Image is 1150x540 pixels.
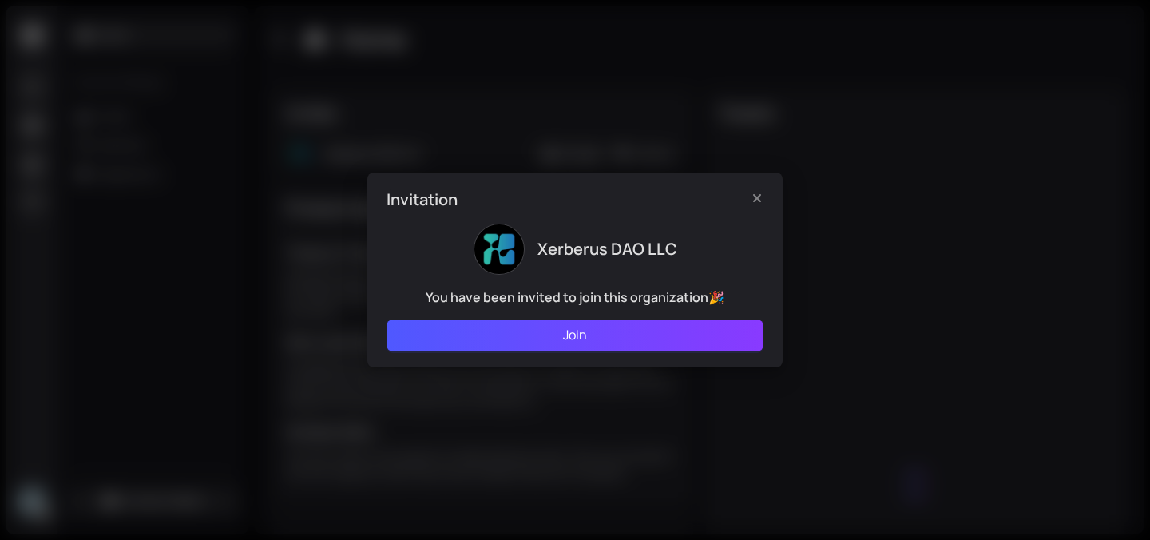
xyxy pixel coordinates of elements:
button: Close [744,185,770,211]
img: HqdzPpp0Ak.jpeg [474,224,524,274]
p: Xerberus DAO LLC [537,238,677,260]
button: Join [387,320,763,351]
p: You have been invited to join this organization [387,288,763,307]
span: Join [563,325,587,345]
span: hooray [708,288,724,306]
div: Invitation [387,189,725,211]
